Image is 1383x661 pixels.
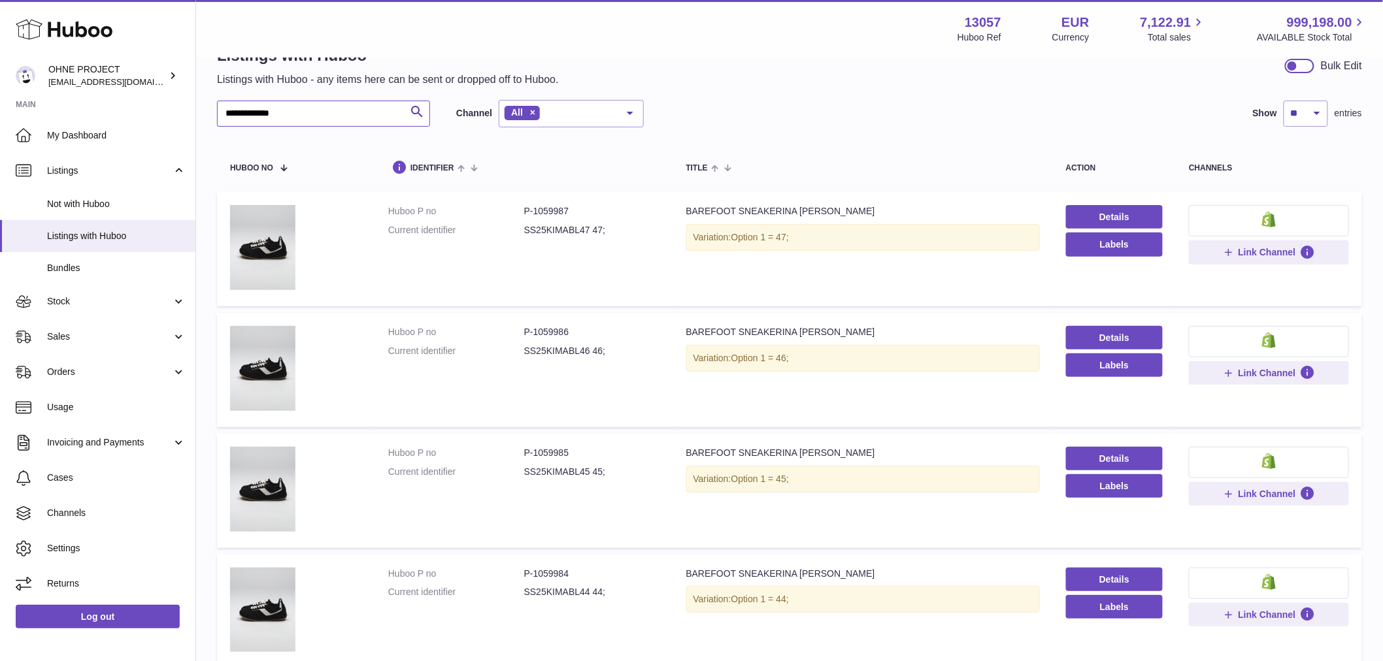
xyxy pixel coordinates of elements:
img: BAREFOOT SNEAKERINA KIMA BLACK [230,447,295,532]
img: shopify-small.png [1262,574,1276,590]
strong: 13057 [965,14,1001,31]
span: Invoicing and Payments [47,436,172,449]
span: All [511,107,523,118]
span: Usage [47,401,186,413]
span: Option 1 = 45; [731,474,789,484]
img: BAREFOOT SNEAKERINA KIMA BLACK [230,205,295,290]
span: Orders [47,366,172,378]
img: BAREFOOT SNEAKERINA KIMA BLACK [230,326,295,411]
img: shopify-small.png [1262,212,1276,227]
a: Details [1066,205,1163,229]
span: Link Channel [1239,488,1296,500]
dd: P-1059987 [524,205,660,218]
a: 7,122.91 Total sales [1141,14,1207,44]
span: Stock [47,295,172,308]
div: action [1066,164,1163,172]
span: AVAILABLE Stock Total [1257,31,1367,44]
div: BAREFOOT SNEAKERINA [PERSON_NAME] [686,447,1040,459]
img: shopify-small.png [1262,453,1276,469]
span: Bundles [47,262,186,274]
span: Option 1 = 47; [731,232,789,242]
span: title [686,164,708,172]
dt: Huboo P no [388,568,524,580]
span: Listings [47,165,172,177]
span: Cases [47,472,186,484]
button: Labels [1066,595,1163,619]
span: Link Channel [1239,246,1296,258]
div: BAREFOOT SNEAKERINA [PERSON_NAME] [686,326,1040,338]
a: Log out [16,605,180,628]
span: Option 1 = 46; [731,353,789,363]
dt: Current identifier [388,345,524,357]
span: entries [1335,107,1362,120]
button: Labels [1066,233,1163,256]
div: Variation: [686,466,1040,492]
div: BAREFOOT SNEAKERINA [PERSON_NAME] [686,568,1040,580]
button: Link Channel [1189,482,1349,506]
dt: Current identifier [388,224,524,236]
dd: SS25KIMABL46 46; [524,345,660,357]
dt: Huboo P no [388,326,524,338]
p: Listings with Huboo - any items here can be sent or dropped off to Huboo. [217,73,559,87]
span: Not with Huboo [47,198,186,210]
dt: Huboo P no [388,447,524,459]
strong: EUR [1061,14,1089,31]
dd: P-1059986 [524,326,660,338]
span: Settings [47,542,186,555]
button: Link Channel [1189,361,1349,385]
button: Labels [1066,474,1163,498]
dt: Current identifier [388,466,524,478]
span: Link Channel [1239,367,1296,379]
span: Option 1 = 44; [731,594,789,604]
span: 7,122.91 [1141,14,1191,31]
dd: SS25KIMABL44 44; [524,586,660,598]
img: BAREFOOT SNEAKERINA KIMA BLACK [230,568,295,653]
span: Link Channel [1239,609,1296,621]
dd: P-1059984 [524,568,660,580]
label: Show [1253,107,1277,120]
dt: Huboo P no [388,205,524,218]
div: BAREFOOT SNEAKERINA [PERSON_NAME] [686,205,1040,218]
div: Variation: [686,345,1040,372]
dd: SS25KIMABL47 47; [524,224,660,236]
span: Sales [47,330,172,343]
div: OHNE PROJECT [48,63,166,88]
div: Variation: [686,586,1040,613]
div: Huboo Ref [958,31,1001,44]
div: channels [1189,164,1349,172]
span: [EMAIL_ADDRESS][DOMAIN_NAME] [48,76,192,87]
div: Variation: [686,224,1040,251]
span: 999,198.00 [1287,14,1352,31]
dd: SS25KIMABL45 45; [524,466,660,478]
dd: P-1059985 [524,447,660,459]
span: Returns [47,577,186,590]
a: Details [1066,326,1163,349]
span: My Dashboard [47,129,186,142]
button: Labels [1066,353,1163,377]
dt: Current identifier [388,586,524,598]
button: Link Channel [1189,603,1349,626]
div: Bulk Edit [1321,59,1362,73]
button: Link Channel [1189,240,1349,264]
a: 999,198.00 AVAILABLE Stock Total [1257,14,1367,44]
span: Total sales [1148,31,1206,44]
span: Huboo no [230,164,273,172]
span: Channels [47,507,186,519]
span: identifier [410,164,454,172]
img: shopify-small.png [1262,332,1276,348]
span: Listings with Huboo [47,230,186,242]
img: internalAdmin-13057@internal.huboo.com [16,66,35,86]
label: Channel [456,107,492,120]
div: Currency [1052,31,1090,44]
a: Details [1066,568,1163,591]
a: Details [1066,447,1163,470]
